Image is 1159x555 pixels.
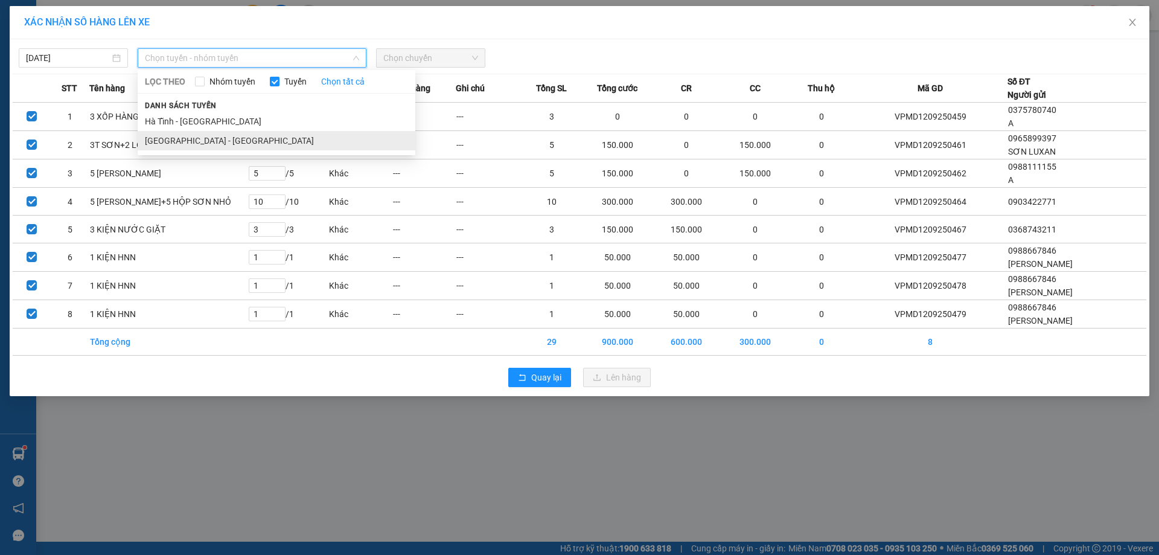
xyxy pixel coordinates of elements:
td: 5 [520,159,584,188]
span: Chọn chuyến [383,49,478,67]
td: 4 [51,188,89,216]
td: 0 [790,300,854,329]
span: down [353,54,360,62]
td: 1 KIỆN HNN [89,300,249,329]
td: 5 [520,131,584,159]
td: Khác [328,300,392,329]
td: 900.000 [583,329,652,356]
td: 0 [790,188,854,216]
span: [PERSON_NAME] [1008,316,1073,326]
td: 1 KIỆN HNN [89,243,249,272]
td: 0 [721,300,790,329]
td: 300.000 [583,188,652,216]
td: / 5 [248,159,328,188]
li: Hotline: 1900252555 [113,45,505,60]
td: 2 [51,131,89,159]
input: 12/09/2025 [26,51,110,65]
td: / 3 [248,216,328,243]
span: 0368743211 [1008,225,1056,234]
td: 150.000 [583,159,652,188]
td: 50.000 [652,300,721,329]
span: Tổng SL [536,82,567,95]
td: 0 [790,131,854,159]
span: 0903422771 [1008,197,1056,207]
td: VPMD1209250478 [854,272,1007,300]
td: 0 [652,159,721,188]
td: 50.000 [652,243,721,272]
td: Tổng cộng [89,329,249,356]
td: 0 [790,272,854,300]
td: 3 XỐP HÀNG ĐÔNG LẠNH [89,103,249,131]
td: 0 [721,188,790,216]
td: VPMD1209250479 [854,300,1007,329]
td: 50.000 [583,272,652,300]
td: / 1 [248,272,328,300]
td: --- [392,159,456,188]
td: 300.000 [721,329,790,356]
td: --- [392,216,456,243]
td: 150.000 [652,216,721,243]
td: / 10 [248,188,328,216]
td: 6 [51,243,89,272]
td: 7 [51,272,89,300]
td: VPMD1209250464 [854,188,1007,216]
td: 50.000 [583,243,652,272]
td: 0 [721,272,790,300]
span: XÁC NHẬN SỐ HÀNG LÊN XE [24,16,150,28]
td: --- [456,103,520,131]
button: rollbackQuay lại [508,368,571,387]
span: STT [62,82,77,95]
span: LỌC THEO [145,75,185,88]
span: Tổng cước [597,82,637,95]
td: 0 [721,216,790,243]
td: 1 [520,300,584,329]
span: A [1008,175,1014,185]
td: VPMD1209250467 [854,216,1007,243]
span: 0375780740 [1008,105,1056,115]
td: 0 [721,243,790,272]
span: Ghi chú [456,82,485,95]
td: --- [456,131,520,159]
span: Quay lại [531,371,561,384]
td: Khác [328,188,392,216]
td: 50.000 [652,272,721,300]
span: Mã GD [918,82,943,95]
td: 10 [520,188,584,216]
td: / 1 [248,243,328,272]
td: --- [392,272,456,300]
td: 3T SƠN+2 LON [89,131,249,159]
span: SƠN LUXAN [1008,147,1056,156]
td: --- [456,300,520,329]
span: Tuyến [279,75,311,88]
td: 0 [790,159,854,188]
td: 3 [520,103,584,131]
button: Close [1116,6,1149,40]
td: 3 [51,159,89,188]
span: 0988667846 [1008,303,1056,312]
span: CC [750,82,761,95]
span: Nhóm tuyến [205,75,260,88]
td: Khác [328,216,392,243]
td: 5 [PERSON_NAME] [89,159,249,188]
td: 0 [790,216,854,243]
td: 0 [790,329,854,356]
td: 8 [854,329,1007,356]
td: --- [456,188,520,216]
li: [GEOGRAPHIC_DATA] - [GEOGRAPHIC_DATA] [138,131,415,150]
td: 150.000 [721,131,790,159]
td: 0 [652,103,721,131]
img: logo.jpg [15,15,75,75]
span: Chọn tuyến - nhóm tuyến [145,49,359,67]
td: 50.000 [583,300,652,329]
td: 5 [51,216,89,243]
span: Danh sách tuyến [138,100,224,111]
td: 1 [51,103,89,131]
span: close [1128,18,1137,27]
td: 300.000 [652,188,721,216]
div: Số ĐT Người gửi [1007,75,1046,101]
td: 8 [51,300,89,329]
td: --- [392,188,456,216]
span: [PERSON_NAME] [1008,287,1073,297]
td: 0 [652,131,721,159]
td: 1 [520,272,584,300]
